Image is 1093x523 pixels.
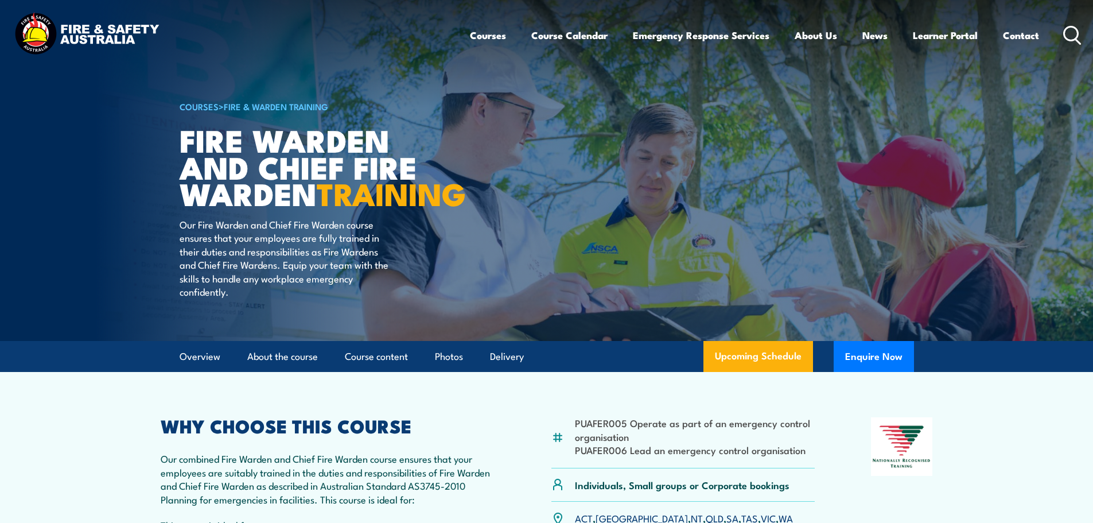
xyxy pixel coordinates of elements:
a: Delivery [490,342,524,372]
p: Our combined Fire Warden and Chief Fire Warden course ensures that your employees are suitably tr... [161,452,496,506]
img: Nationally Recognised Training logo. [871,417,933,476]
p: Our Fire Warden and Chief Fire Warden course ensures that your employees are fully trained in the... [180,218,389,298]
a: Emergency Response Services [633,20,769,51]
p: Individuals, Small groups or Corporate bookings [575,478,789,491]
a: Contact [1003,20,1039,51]
a: About Us [795,20,837,51]
button: Enquire Now [834,341,914,372]
a: About the course [247,342,318,372]
a: Course content [345,342,408,372]
a: Overview [180,342,220,372]
a: Learner Portal [913,20,978,51]
a: Course Calendar [531,20,608,51]
a: Upcoming Schedule [703,341,813,372]
a: Courses [470,20,506,51]
h6: > [180,99,463,113]
h2: WHY CHOOSE THIS COURSE [161,417,496,433]
li: PUAFER005 Operate as part of an emergency control organisation [575,416,815,443]
a: COURSES [180,100,219,113]
h1: Fire Warden and Chief Fire Warden [180,126,463,207]
a: Photos [435,342,463,372]
strong: TRAINING [317,169,466,216]
a: News [862,20,888,51]
li: PUAFER006 Lead an emergency control organisation [575,443,815,456]
a: Fire & Warden Training [224,100,328,113]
